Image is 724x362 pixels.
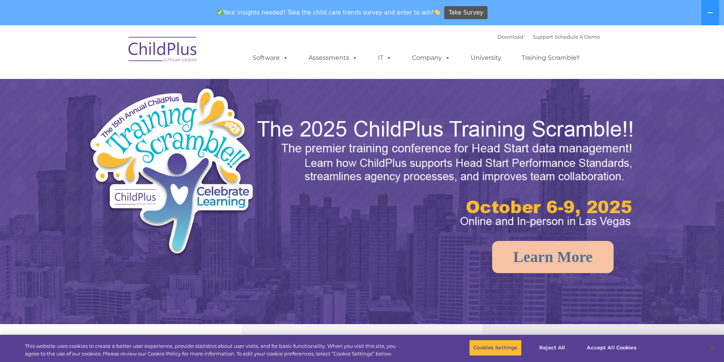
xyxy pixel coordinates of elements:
div: This website uses cookies to create a better user experience, provide statistics about user visit... [25,342,398,357]
a: University [463,50,509,66]
span: Your insights needed! Take the child care trends survey and enter to win! [214,5,443,20]
span: Last name [107,51,130,56]
a: Company [404,50,458,66]
a: Software [245,50,296,66]
img: 👏 [434,9,440,15]
button: Close [703,339,720,356]
img: ✅ [217,9,223,15]
a: Assessments [301,50,365,66]
button: Cookies Settings [469,340,522,356]
a: Take Survey [444,6,488,20]
a: Support [533,34,553,40]
a: Learn More [492,241,614,273]
a: Download [497,34,524,40]
a: Training Scramble!! [514,50,587,66]
span: Take Survey [449,6,483,20]
span: Phone number [107,82,139,88]
button: Accept All Cookies [583,340,640,356]
a: Schedule A Demo [555,34,600,40]
font: | [497,34,600,40]
button: Reject All [528,340,576,356]
a: IT [370,50,399,66]
img: ChildPlus by Procare Solutions [125,31,201,70]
